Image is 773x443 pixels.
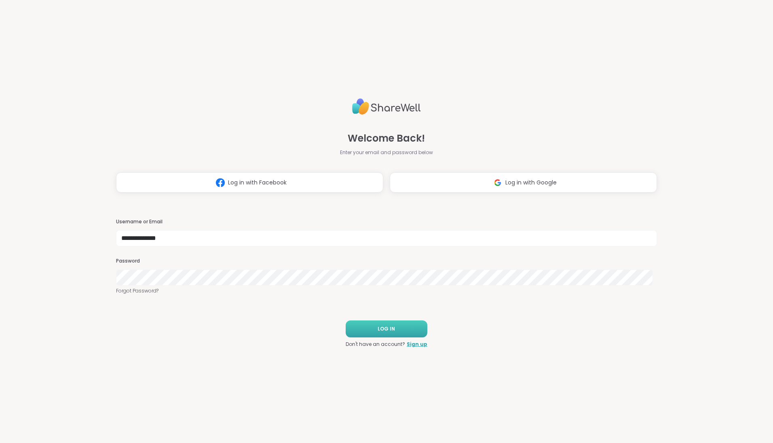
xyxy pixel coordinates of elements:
a: Sign up [407,341,427,348]
span: Welcome Back! [348,131,425,146]
span: Log in with Google [505,178,557,187]
button: LOG IN [346,320,427,337]
button: Log in with Google [390,172,657,193]
span: Log in with Facebook [228,178,287,187]
a: Forgot Password? [116,287,657,295]
span: Don't have an account? [346,341,405,348]
button: Log in with Facebook [116,172,383,193]
span: LOG IN [378,325,395,333]
h3: Username or Email [116,218,657,225]
span: Enter your email and password below [340,149,433,156]
img: ShareWell Logo [352,95,421,118]
img: ShareWell Logomark [490,175,505,190]
h3: Password [116,258,657,265]
img: ShareWell Logomark [213,175,228,190]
